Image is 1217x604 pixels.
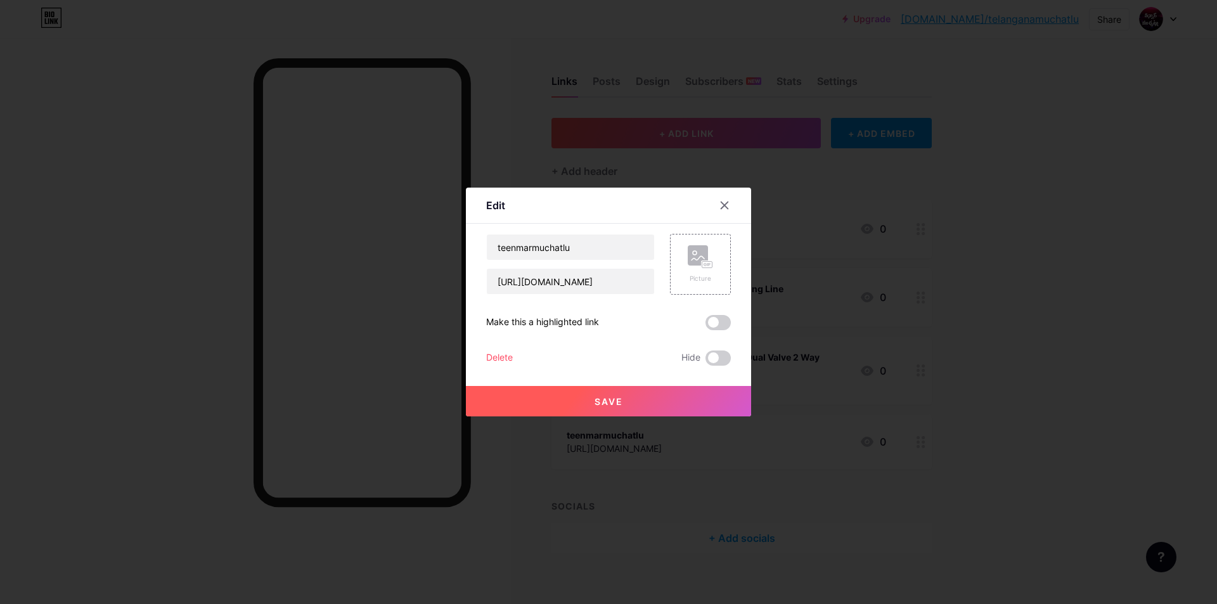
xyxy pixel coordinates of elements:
input: Title [487,235,654,260]
button: Save [466,386,751,416]
div: Edit [486,198,505,213]
div: Picture [688,274,713,283]
div: Make this a highlighted link [486,315,599,330]
span: Save [595,396,623,407]
span: Hide [681,350,700,366]
div: Delete [486,350,513,366]
input: URL [487,269,654,294]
